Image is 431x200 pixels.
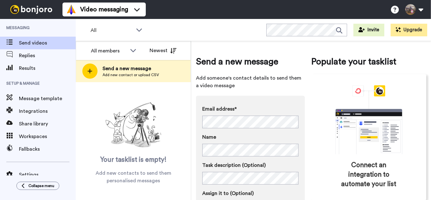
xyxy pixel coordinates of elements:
label: Assign it to (Optional) [202,190,298,197]
img: ready-set-action.png [102,100,165,150]
span: Send a new message [196,55,305,68]
span: All [91,27,133,34]
span: Name [202,133,216,141]
div: animation [322,85,416,154]
span: Send videos [19,39,76,47]
span: Message template [19,95,76,102]
button: Collapse menu [16,182,59,190]
span: Add someone's contact details to send them a video message [196,74,305,89]
span: Add new contact or upload CSV [103,72,159,77]
span: Collapse menu [28,183,54,188]
button: Newest [145,44,181,57]
span: Video messaging [80,5,128,14]
span: Share library [19,120,76,128]
span: Add new contacts to send them personalised messages [85,169,181,185]
label: Task description (Optional) [202,161,298,169]
span: Populate your tasklist [311,55,426,68]
span: Workspaces [19,133,76,140]
span: Your tasklist is empty! [100,155,167,165]
span: Settings [19,171,76,179]
span: Send a new message [103,65,159,72]
button: Invite [353,24,384,36]
span: Results [19,64,76,72]
div: All members [91,47,127,55]
img: bj-logo-header-white.svg [8,5,55,14]
span: Integrations [19,107,76,115]
span: Fallbacks [19,145,76,153]
span: Replies [19,52,76,59]
span: Connect an integration to automate your list [338,161,399,189]
label: Email address* [202,105,298,113]
img: vm-color.svg [66,4,76,15]
button: Upgrade [391,24,427,36]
